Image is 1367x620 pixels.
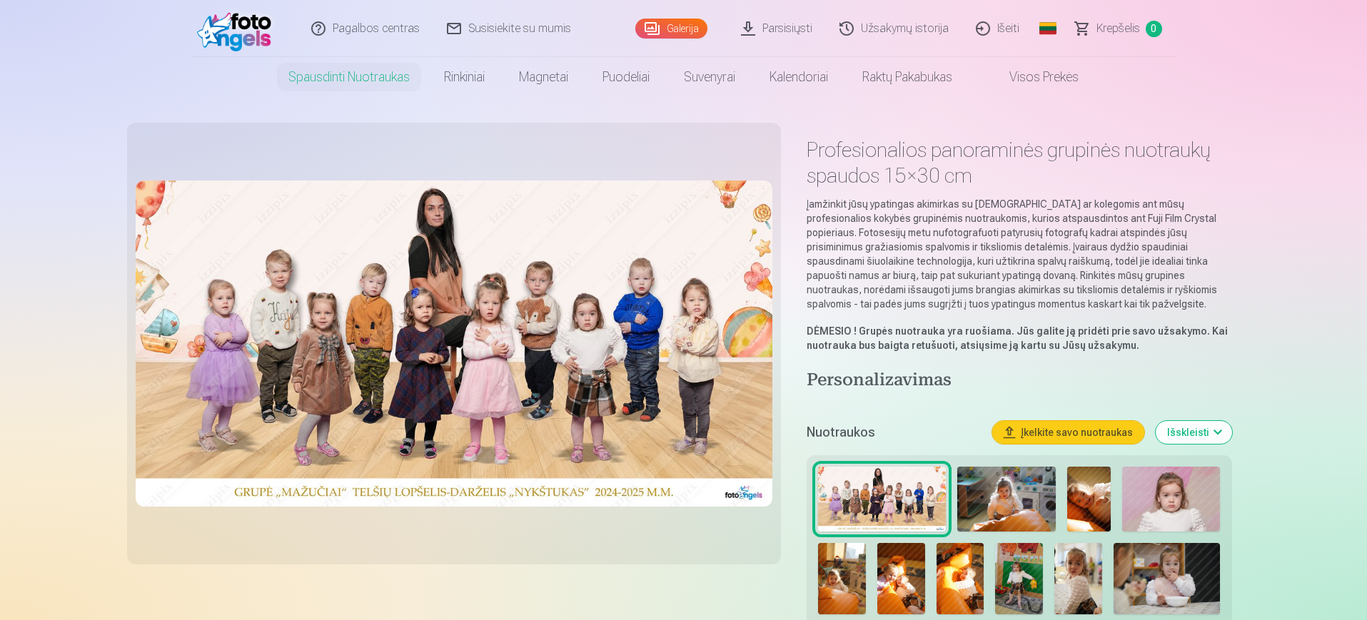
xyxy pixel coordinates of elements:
span: Krepšelis [1096,20,1140,37]
img: /fa5 [197,6,279,51]
h4: Personalizavimas [807,370,1231,392]
a: Puodeliai [585,57,667,97]
a: Visos prekės [969,57,1096,97]
a: Galerija [635,19,707,39]
a: Magnetai [502,57,585,97]
h5: Nuotraukos [807,422,980,442]
a: Spausdinti nuotraukas [271,57,427,97]
a: Raktų pakabukas [845,57,969,97]
a: Suvenyrai [667,57,752,97]
h1: Profesionalios panoraminės grupinės nuotraukų spaudos 15×30 cm [807,137,1231,188]
a: Rinkiniai [427,57,502,97]
button: Įkelkite savo nuotraukas [992,421,1144,444]
span: 0 [1146,21,1162,37]
p: Įamžinkit jūsų ypatingas akimirkas su [DEMOGRAPHIC_DATA] ar kolegomis ant mūsų profesionalios kok... [807,197,1231,311]
a: Kalendoriai [752,57,845,97]
strong: DĖMESIO ! [807,325,857,337]
strong: Grupės nuotrauka yra ruošiama. Jūs galite ją pridėti prie savo užsakymo. Kai nuotrauka bus baigta... [807,325,1228,351]
button: Išskleisti [1156,421,1232,444]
